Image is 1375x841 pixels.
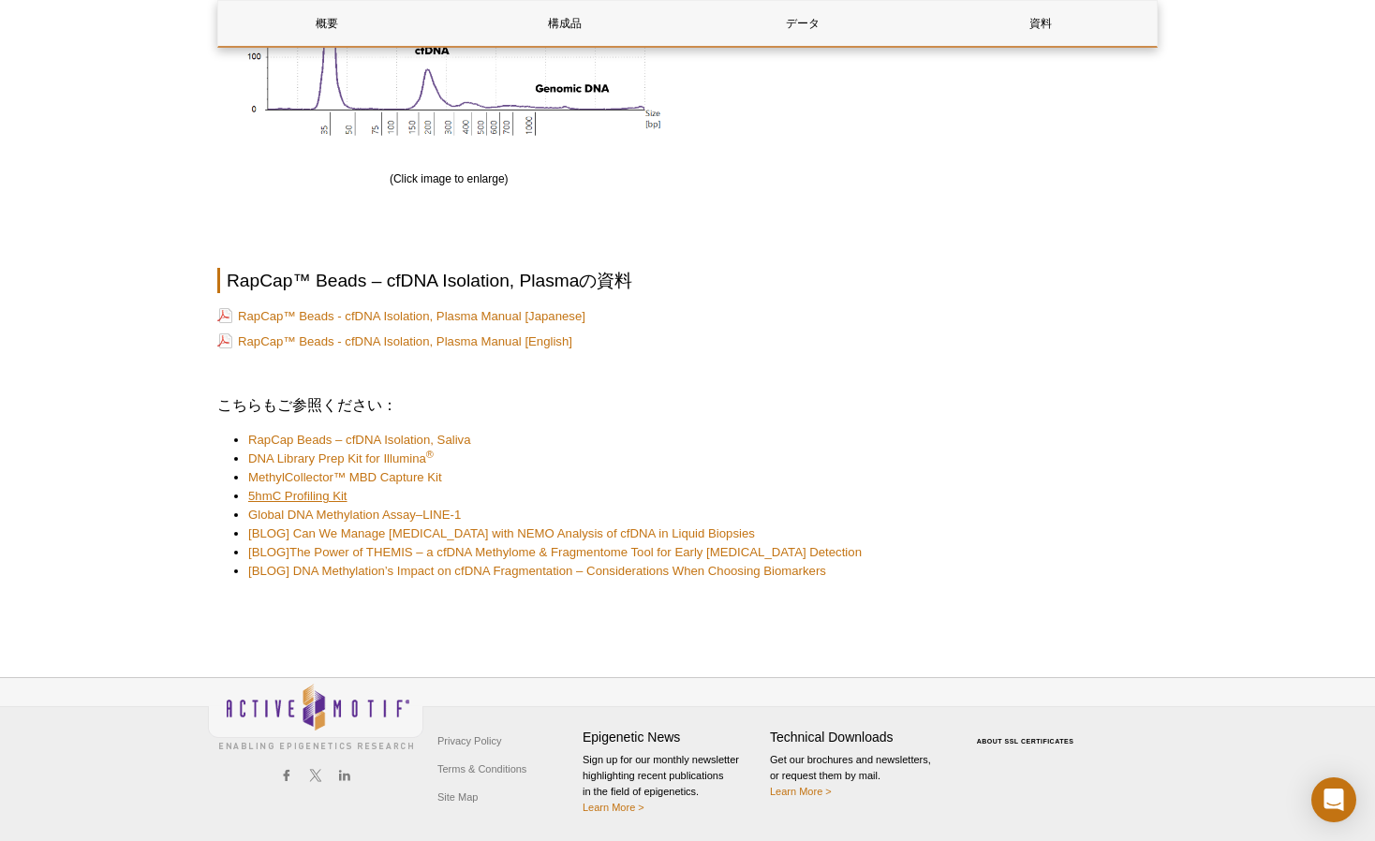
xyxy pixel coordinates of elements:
[248,450,434,468] a: DNA Library Prep Kit for Illumina®
[583,752,761,816] p: Sign up for our monthly newsletter highlighting recent publications in the field of epigenetics.
[248,468,442,487] a: MethylCollector™ MBD Capture Kit
[770,730,948,745] h4: Technical Downloads
[248,543,862,562] a: [BLOG]The Power of THEMIS – a cfDNA Methylome & Fragmentome Tool for Early [MEDICAL_DATA] Detection
[208,678,423,754] img: Active Motif,
[217,268,1158,293] h2: RapCap™ Beads – cfDNA Isolation, Plasmaの資料
[248,487,347,506] a: 5hmC Profiling Kit
[770,786,832,797] a: Learn More >
[217,307,585,325] a: RapCap™ Beads - cfDNA Isolation, Plasma Manual [Japanese]
[456,1,673,46] a: 構成品
[977,738,1074,745] a: ABOUT SSL CERTIFICATES
[1311,777,1356,822] div: Open Intercom Messenger
[217,332,572,350] a: RapCap™ Beads - cfDNA Isolation, Plasma Manual [English]
[426,449,434,460] sup: ®
[248,506,461,524] a: Global DNA Methylation Assay–LINE-1
[770,752,948,800] p: Get our brochures and newsletters, or request them by mail.
[932,1,1148,46] a: 資料
[433,755,531,783] a: Terms & Conditions
[218,1,435,46] a: 概要
[694,1,910,46] a: データ
[248,562,826,581] a: [BLOG] DNA Methylation’s Impact on cfDNA Fragmentation – Considerations When Choosing Biomarkers
[583,802,644,813] a: Learn More >
[583,730,761,745] h4: Epigenetic News
[433,783,482,811] a: Site Map
[248,431,471,450] a: RapCap Beads – cfDNA Isolation, Saliva
[433,727,506,755] a: Privacy Policy
[957,711,1098,752] table: Click to Verify - This site chose Symantec SSL for secure e-commerce and confidential communicati...
[248,524,755,543] a: [BLOG] Can We Manage [MEDICAL_DATA] with NEMO Analysis of cfDNA in Liquid Biopsies
[217,394,1158,417] h3: こちらもご参照ください：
